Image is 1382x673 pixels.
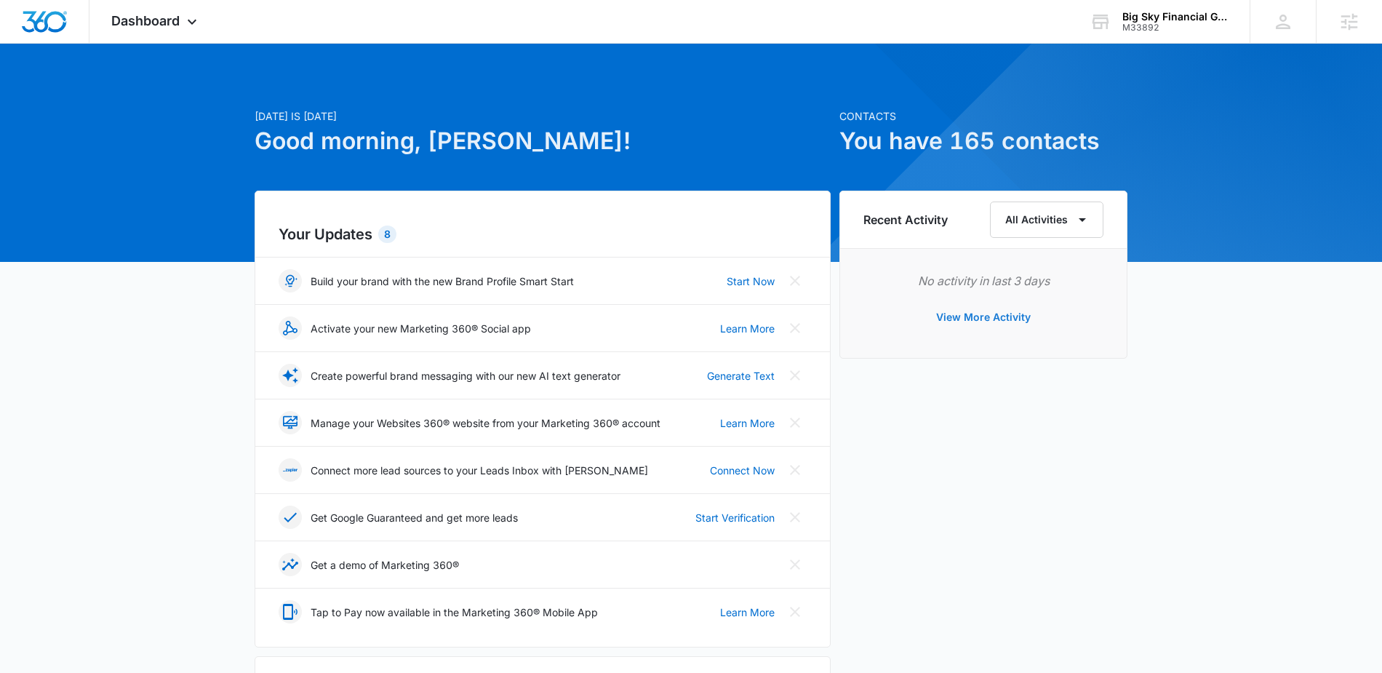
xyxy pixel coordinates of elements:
button: Close [783,506,807,529]
a: Learn More [720,605,775,620]
span: Dashboard [111,13,180,28]
button: Close [783,553,807,576]
a: Generate Text [707,368,775,383]
button: Close [783,458,807,482]
p: Manage your Websites 360® website from your Marketing 360® account [311,415,660,431]
a: Connect Now [710,463,775,478]
button: Close [783,600,807,624]
p: Get Google Guaranteed and get more leads [311,510,518,525]
h1: You have 165 contacts [839,124,1127,159]
p: Activate your new Marketing 360® Social app [311,321,531,336]
div: 8 [378,226,396,243]
button: All Activities [990,202,1103,238]
p: Build your brand with the new Brand Profile Smart Start [311,274,574,289]
p: Create powerful brand messaging with our new AI text generator [311,368,620,383]
p: Connect more lead sources to your Leads Inbox with [PERSON_NAME] [311,463,648,478]
p: No activity in last 3 days [863,272,1103,290]
div: account id [1122,23,1229,33]
button: Close [783,364,807,387]
p: [DATE] is [DATE] [255,108,831,124]
button: Close [783,269,807,292]
a: Start Verification [695,510,775,525]
button: Close [783,411,807,434]
p: Contacts [839,108,1127,124]
a: Learn More [720,321,775,336]
div: account name [1122,11,1229,23]
a: Start Now [727,274,775,289]
button: View More Activity [922,300,1045,335]
a: Learn More [720,415,775,431]
p: Get a demo of Marketing 360® [311,557,459,573]
p: Tap to Pay now available in the Marketing 360® Mobile App [311,605,598,620]
h1: Good morning, [PERSON_NAME]! [255,124,831,159]
button: Close [783,316,807,340]
h2: Your Updates [279,223,807,245]
h6: Recent Activity [863,211,948,228]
